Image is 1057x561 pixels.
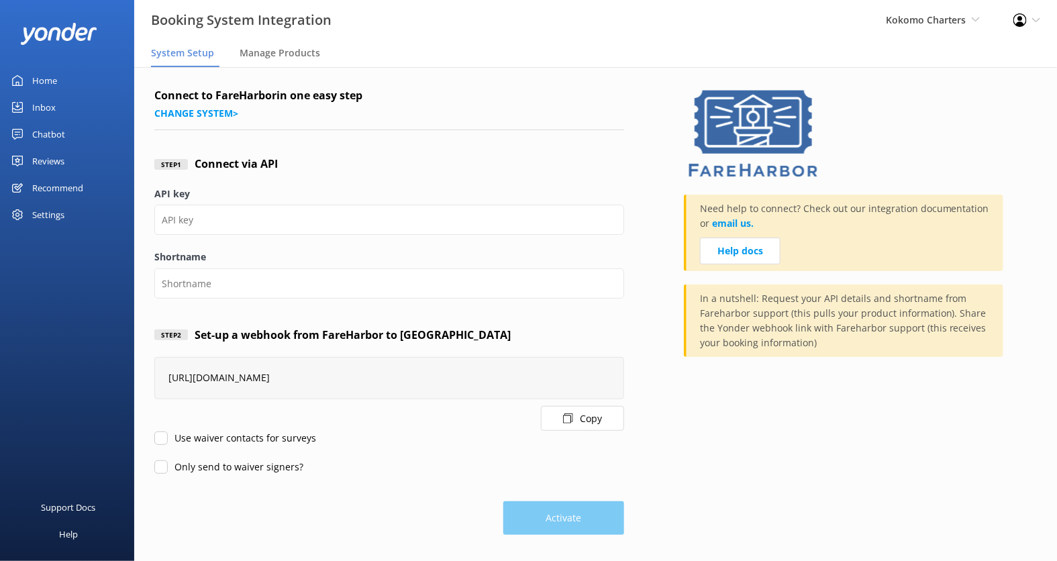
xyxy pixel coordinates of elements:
[195,156,278,173] h4: Connect via API
[541,406,624,431] button: Copy
[32,148,64,174] div: Reviews
[154,187,624,201] label: API key
[151,46,214,60] span: System Setup
[32,201,64,228] div: Settings
[154,431,316,446] label: Use waiver contacts for surveys
[42,494,96,521] div: Support Docs
[32,174,83,201] div: Recommend
[684,285,1003,357] div: In a nutshell: Request your API details and shortname from Fareharbor support (this pulls your pr...
[32,94,56,121] div: Inbox
[712,217,754,229] a: email us.
[700,238,781,264] a: Help docs
[700,201,990,238] p: Need help to connect? Check out our integration documentation or
[154,159,188,170] div: Step 1
[154,357,624,399] div: [URL][DOMAIN_NAME]
[154,460,303,474] label: Only send to waiver signers?
[59,521,78,548] div: Help
[154,250,624,264] label: Shortname
[154,107,238,119] a: Change system>
[684,87,826,181] img: 1629843345..png
[154,205,624,235] input: API key
[32,67,57,94] div: Home
[195,327,511,344] h4: Set-up a webhook from FareHarbor to [GEOGRAPHIC_DATA]
[240,46,320,60] span: Manage Products
[32,121,65,148] div: Chatbot
[20,23,97,45] img: yonder-white-logo.png
[886,13,966,26] span: Kokomo Charters
[154,329,188,340] div: Step 2
[154,268,624,299] input: Shortname
[151,9,332,31] h3: Booking System Integration
[154,87,624,105] h4: Connect to FareHarbor in one easy step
